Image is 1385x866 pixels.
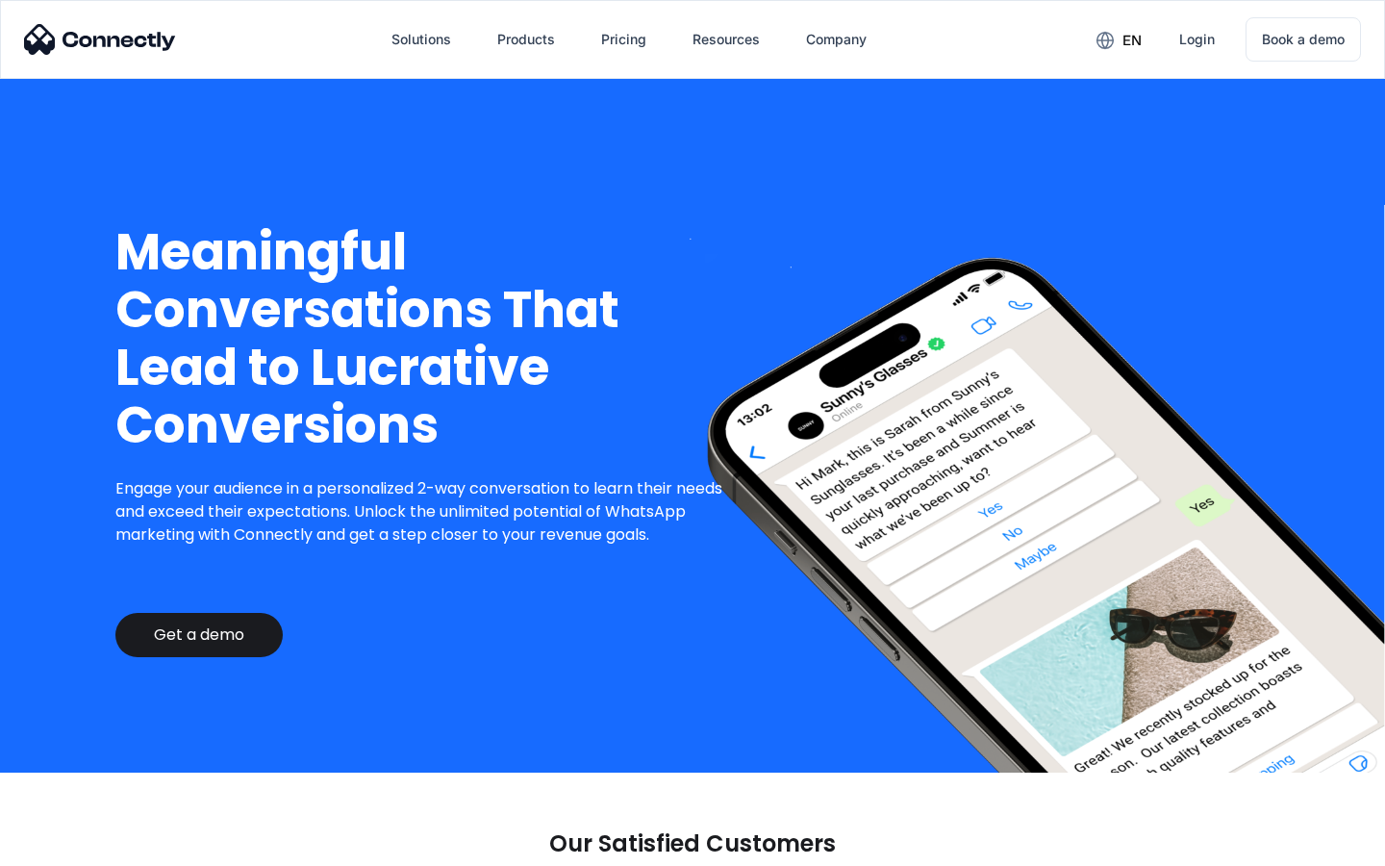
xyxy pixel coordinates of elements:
h1: Meaningful Conversations That Lead to Lucrative Conversions [115,223,738,454]
div: Products [497,26,555,53]
div: Solutions [391,26,451,53]
a: Book a demo [1246,17,1361,62]
ul: Language list [38,832,115,859]
div: Get a demo [154,625,244,645]
a: Login [1164,16,1230,63]
div: en [1122,27,1142,54]
p: Engage your audience in a personalized 2-way conversation to learn their needs and exceed their e... [115,477,738,547]
a: Pricing [586,16,662,63]
p: Our Satisfied Customers [549,830,836,857]
img: Connectly Logo [24,24,176,55]
aside: Language selected: English [19,832,115,859]
div: Login [1179,26,1215,53]
a: Get a demo [115,613,283,657]
div: Company [806,26,867,53]
div: Pricing [601,26,646,53]
div: Resources [692,26,760,53]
